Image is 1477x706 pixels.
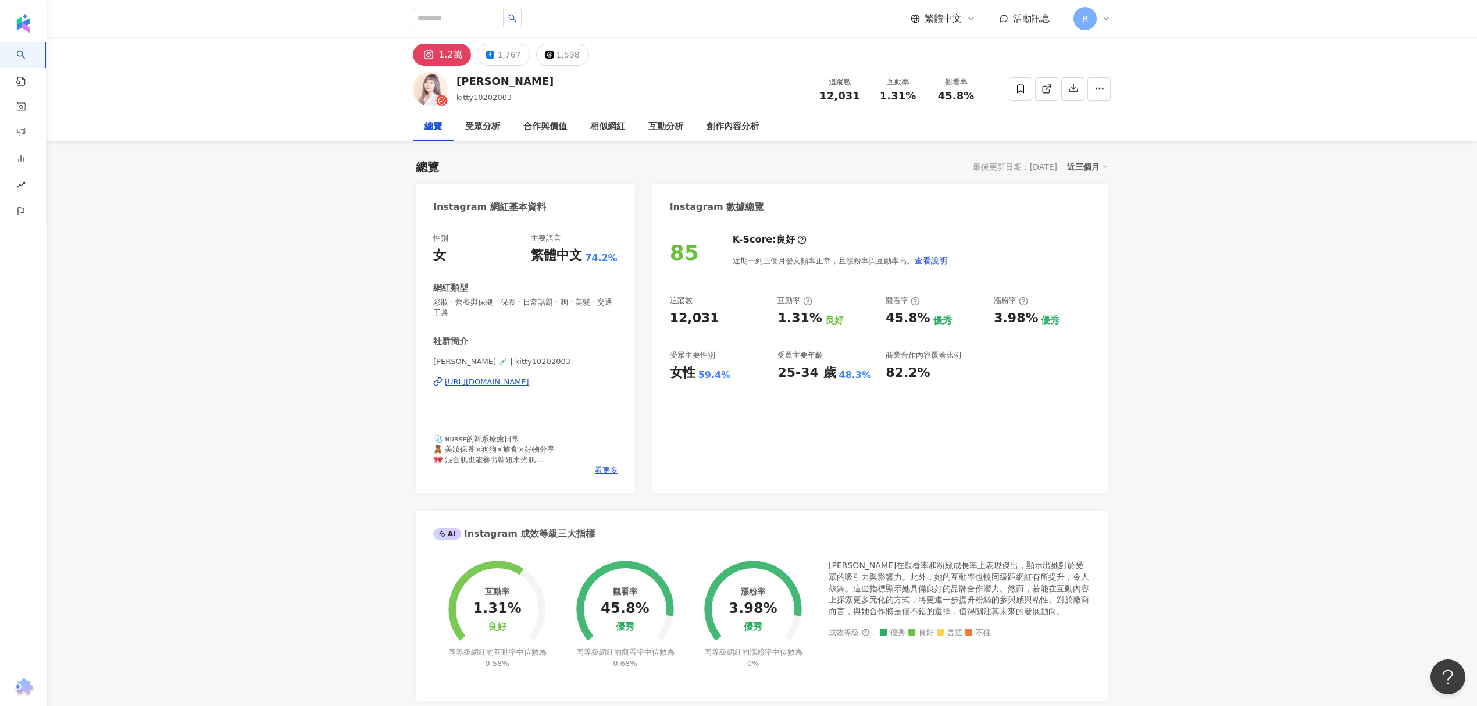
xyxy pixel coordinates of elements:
div: 合作與價值 [523,120,567,134]
div: 互動率 [876,76,920,88]
div: 繁體中文 [531,247,582,265]
div: 互動率 [777,295,812,306]
span: [PERSON_NAME] 💉 | kitty10202003 [433,356,618,367]
div: 追蹤數 [818,76,862,88]
div: 良好 [488,622,506,633]
div: 良好 [825,314,844,327]
div: 觀看率 [613,587,637,596]
div: 59.4% [698,369,731,381]
div: 相似網紅 [590,120,625,134]
span: 良好 [908,629,934,637]
span: 0.68% [613,659,637,668]
span: 12,031 [819,90,859,102]
div: 82.2% [886,364,930,382]
div: AI [433,528,461,540]
div: 同等級網紅的觀看率中位數為 [575,647,676,668]
span: 74.2% [585,252,618,265]
div: 近三個月 [1067,159,1108,174]
div: 3.98% [994,309,1038,327]
div: 網紅類型 [433,282,468,294]
div: 1.31% [777,309,822,327]
button: 1,598 [536,44,589,66]
div: 1,767 [497,47,520,63]
div: 良好 [776,233,795,246]
div: 25-34 歲 [777,364,836,382]
span: 活動訊息 [1013,13,1050,24]
span: 0% [747,659,759,668]
div: 女性 [670,364,695,382]
div: 觀看率 [886,295,920,306]
div: 追蹤數 [670,295,693,306]
span: 普通 [937,629,962,637]
span: 查看說明 [915,256,947,265]
div: 主要語言 [531,233,561,244]
img: chrome extension [12,678,35,697]
div: 漲粉率 [994,295,1028,306]
div: 45.8% [601,601,649,617]
a: [URL][DOMAIN_NAME] [433,377,618,387]
div: 近期一到三個月發文頻率正常，且漲粉率與互動率高。 [733,249,948,272]
span: 45.8% [938,90,974,102]
div: 社群簡介 [433,336,468,348]
div: 優秀 [744,622,762,633]
span: 🩺 ɴᴜʀsᴇ的韓系療癒日常 🧸ྀི 美妝保養×狗狗×旅食×好物分享 🎀༘ 混合肌也能養出韓妞水光肌 ✨ Reels 開箱真心愛用品 👇 [433,434,555,475]
div: Instagram 成效等級三大指標 [433,527,595,540]
span: R [1082,12,1088,25]
div: 優秀 [1041,314,1059,327]
div: 優秀 [933,314,952,327]
div: 互動分析 [648,120,683,134]
div: [URL][DOMAIN_NAME] [445,377,529,387]
span: 看更多 [595,465,618,476]
button: 1.2萬 [413,44,471,66]
span: kitty10202003 [456,93,512,102]
div: 12,031 [670,309,719,327]
img: logo icon [14,14,33,33]
div: 45.8% [886,309,930,327]
div: 女 [433,247,446,265]
span: 彩妝 · 營養與保健 · 保養 · 日常話題 · 狗 · 美髮 · 交通工具 [433,297,618,318]
div: 性別 [433,233,448,244]
a: search [16,42,40,87]
span: search [508,14,516,22]
div: 1.2萬 [438,47,462,63]
div: 85 [670,241,699,265]
div: 優秀 [616,622,634,633]
div: 同等級網紅的互動率中位數為 [447,647,548,668]
div: 受眾主要性別 [670,350,715,361]
div: 同等級網紅的漲粉率中位數為 [702,647,804,668]
div: 最後更新日期：[DATE] [973,162,1057,172]
div: 受眾主要年齡 [777,350,823,361]
div: [PERSON_NAME] [456,74,554,88]
div: 漲粉率 [741,587,765,596]
span: rise [16,173,26,199]
span: 0.58% [485,659,509,668]
button: 1,767 [477,44,530,66]
div: 總覽 [424,120,442,134]
iframe: Help Scout Beacon - Open [1430,659,1465,694]
div: 3.98% [729,601,777,617]
div: 創作內容分析 [707,120,759,134]
span: 優秀 [880,629,905,637]
div: 成效等級 ： [829,629,1090,637]
div: 48.3% [839,369,872,381]
div: 觀看率 [934,76,978,88]
span: 不佳 [965,629,991,637]
div: Instagram 網紅基本資料 [433,201,546,213]
div: 互動率 [485,587,509,596]
span: 繁體中文 [925,12,962,25]
div: 受眾分析 [465,120,500,134]
div: 1.31% [473,601,521,617]
button: 查看說明 [914,249,948,272]
img: KOL Avatar [413,72,448,106]
span: 1.31% [880,90,916,102]
div: K-Score : [733,233,807,246]
div: 商業合作內容覆蓋比例 [886,350,961,361]
div: Instagram 數據總覽 [670,201,764,213]
div: 1,598 [556,47,580,63]
div: 總覽 [416,159,439,175]
div: [PERSON_NAME]在觀看率和粉絲成長率上表現傑出，顯示出她對於受眾的吸引力與影響力。此外，她的互動率也較同級距網紅有所提升，令人鼓舞。這些指標顯示她具備良好的品牌合作潛力。然而，若能在互... [829,560,1090,617]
